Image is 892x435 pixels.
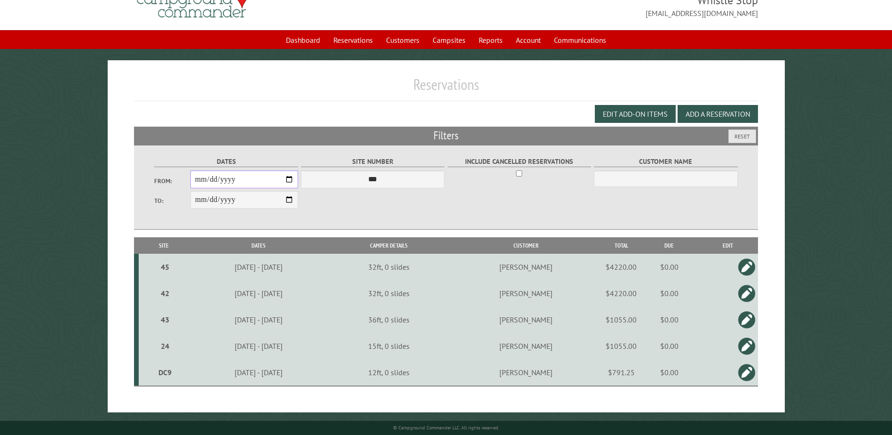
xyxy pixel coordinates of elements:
td: $4220.00 [602,254,640,280]
td: [PERSON_NAME] [450,359,603,386]
div: 42 [142,289,188,298]
label: Customer Name [594,156,737,167]
td: $0.00 [640,306,698,333]
th: Customer [450,237,603,254]
a: Campsites [427,31,471,49]
td: $0.00 [640,333,698,359]
a: Reports [473,31,508,49]
div: 43 [142,315,188,324]
a: Account [510,31,546,49]
label: To: [154,196,190,205]
label: Include Cancelled Reservations [448,156,591,167]
div: [DATE] - [DATE] [191,341,327,351]
label: Site Number [301,156,444,167]
button: Edit Add-on Items [595,105,676,123]
small: © Campground Commander LLC. All rights reserved. [393,425,499,431]
th: Edit [698,237,758,254]
td: [PERSON_NAME] [450,280,603,306]
td: 32ft, 0 slides [328,254,450,280]
div: [DATE] - [DATE] [191,315,327,324]
td: $1055.00 [602,333,640,359]
h2: Filters [134,127,758,145]
td: $1055.00 [602,306,640,333]
div: 45 [142,262,188,272]
th: Due [640,237,698,254]
button: Reset [728,129,756,143]
a: Customers [380,31,425,49]
td: $4220.00 [602,280,640,306]
td: 36ft, 0 slides [328,306,450,333]
h1: Reservations [134,75,758,101]
div: [DATE] - [DATE] [191,262,327,272]
div: [DATE] - [DATE] [191,368,327,377]
td: 12ft, 0 slides [328,359,450,386]
td: 15ft, 0 slides [328,333,450,359]
td: [PERSON_NAME] [450,306,603,333]
button: Add a Reservation [678,105,758,123]
th: Total [602,237,640,254]
td: [PERSON_NAME] [450,333,603,359]
td: [PERSON_NAME] [450,254,603,280]
a: Reservations [328,31,379,49]
a: Dashboard [280,31,326,49]
th: Site [139,237,189,254]
label: From: [154,177,190,185]
th: Camper Details [328,237,450,254]
a: Communications [548,31,612,49]
div: DC9 [142,368,188,377]
div: 24 [142,341,188,351]
td: $0.00 [640,254,698,280]
td: 32ft, 0 slides [328,280,450,306]
div: [DATE] - [DATE] [191,289,327,298]
td: $0.00 [640,280,698,306]
td: $791.25 [602,359,640,386]
th: Dates [189,237,328,254]
label: Dates [154,156,298,167]
td: $0.00 [640,359,698,386]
